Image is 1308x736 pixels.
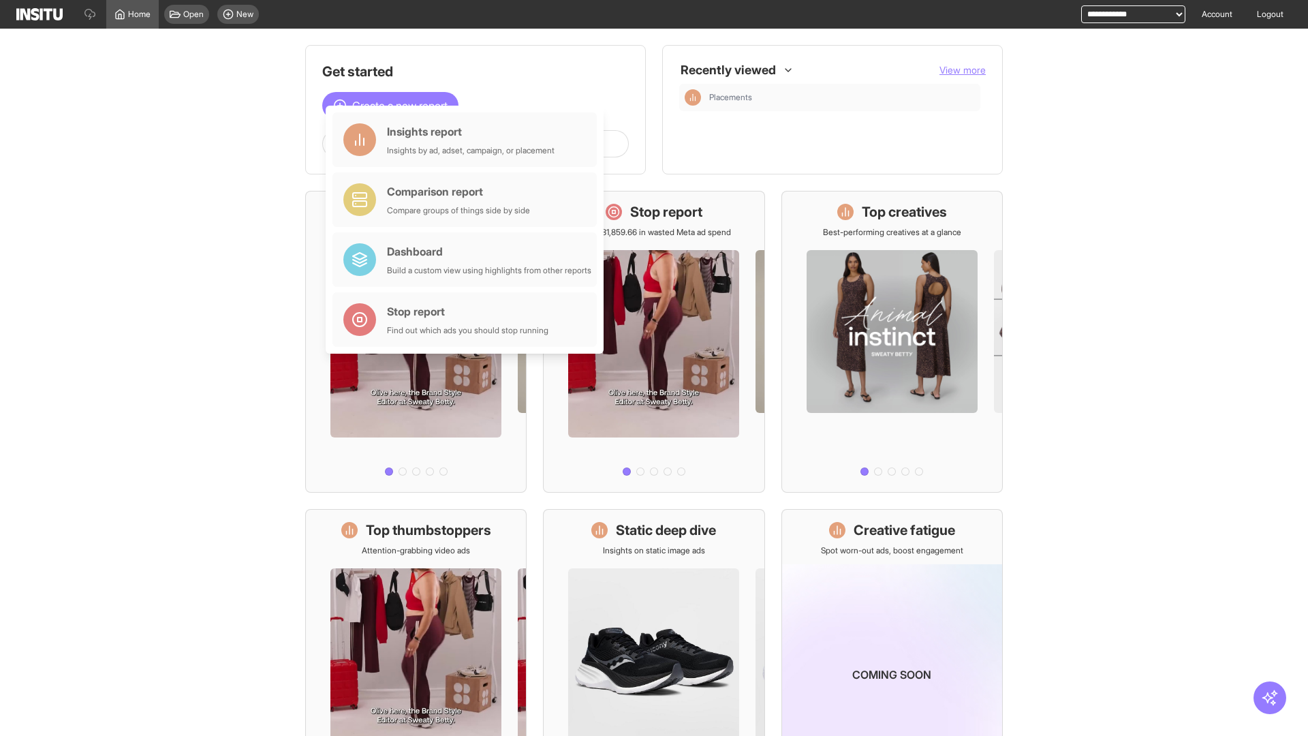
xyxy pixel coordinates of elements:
[387,205,530,216] div: Compare groups of things side by side
[709,92,752,103] span: Placements
[577,227,731,238] p: Save £31,859.66 in wasted Meta ad spend
[630,202,702,221] h1: Stop report
[709,92,975,103] span: Placements
[16,8,63,20] img: Logo
[387,265,591,276] div: Build a custom view using highlights from other reports
[322,62,629,81] h1: Get started
[685,89,701,106] div: Insights
[862,202,947,221] h1: Top creatives
[387,325,548,336] div: Find out which ads you should stop running
[387,123,555,140] div: Insights report
[939,64,986,76] span: View more
[183,9,204,20] span: Open
[362,545,470,556] p: Attention-grabbing video ads
[366,521,491,540] h1: Top thumbstoppers
[823,227,961,238] p: Best-performing creatives at a glance
[128,9,151,20] span: Home
[603,545,705,556] p: Insights on static image ads
[305,191,527,493] a: What's live nowSee all active ads instantly
[387,145,555,156] div: Insights by ad, adset, campaign, or placement
[322,92,458,119] button: Create a new report
[781,191,1003,493] a: Top creativesBest-performing creatives at a glance
[616,521,716,540] h1: Static deep dive
[236,9,253,20] span: New
[939,63,986,77] button: View more
[352,97,448,114] span: Create a new report
[387,243,591,260] div: Dashboard
[543,191,764,493] a: Stop reportSave £31,859.66 in wasted Meta ad spend
[387,303,548,320] div: Stop report
[387,183,530,200] div: Comparison report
